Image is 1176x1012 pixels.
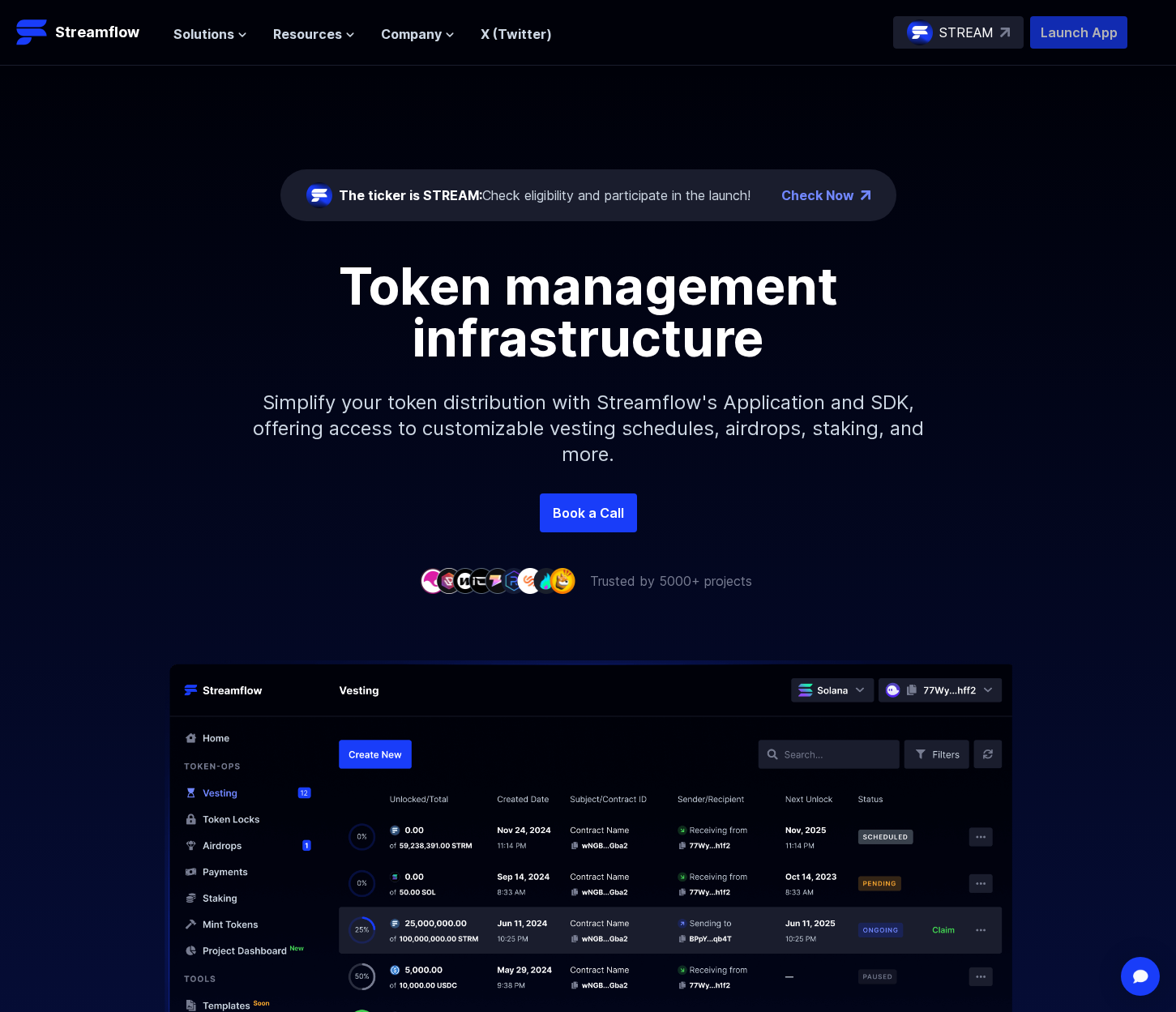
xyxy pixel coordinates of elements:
div: Open Intercom Messenger [1121,957,1160,996]
img: streamflow-logo-circle.png [306,182,332,208]
button: Solutions [173,24,247,44]
button: Resources [273,24,355,44]
img: company-7 [517,568,543,593]
img: company-4 [468,568,494,593]
p: Streamflow [55,21,139,44]
img: company-8 [533,568,559,593]
a: Streamflow [16,16,157,49]
img: top-right-arrow.svg [1000,28,1010,37]
p: Simplify your token distribution with Streamflow's Application and SDK, offering access to custom... [240,364,937,493]
div: Check eligibility and participate in the launch! [339,186,751,205]
img: company-6 [501,568,527,593]
img: top-right-arrow.png [861,190,870,200]
img: Streamflow Logo [16,16,49,49]
a: X (Twitter) [481,26,552,42]
a: Check Now [781,186,854,205]
p: Trusted by 5000+ projects [590,571,752,591]
img: company-5 [485,568,511,593]
span: Solutions [173,24,234,44]
a: STREAM [893,16,1024,49]
a: Book a Call [540,493,637,532]
img: company-2 [436,568,462,593]
img: company-9 [550,568,575,593]
span: The ticker is STREAM: [339,187,482,203]
p: STREAM [939,23,994,42]
span: Resources [273,24,342,44]
img: company-1 [420,568,446,593]
h1: Token management infrastructure [224,260,953,364]
img: streamflow-logo-circle.png [907,19,933,45]
span: Company [381,24,442,44]
button: Launch App [1030,16,1127,49]
img: company-3 [452,568,478,593]
button: Company [381,24,455,44]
